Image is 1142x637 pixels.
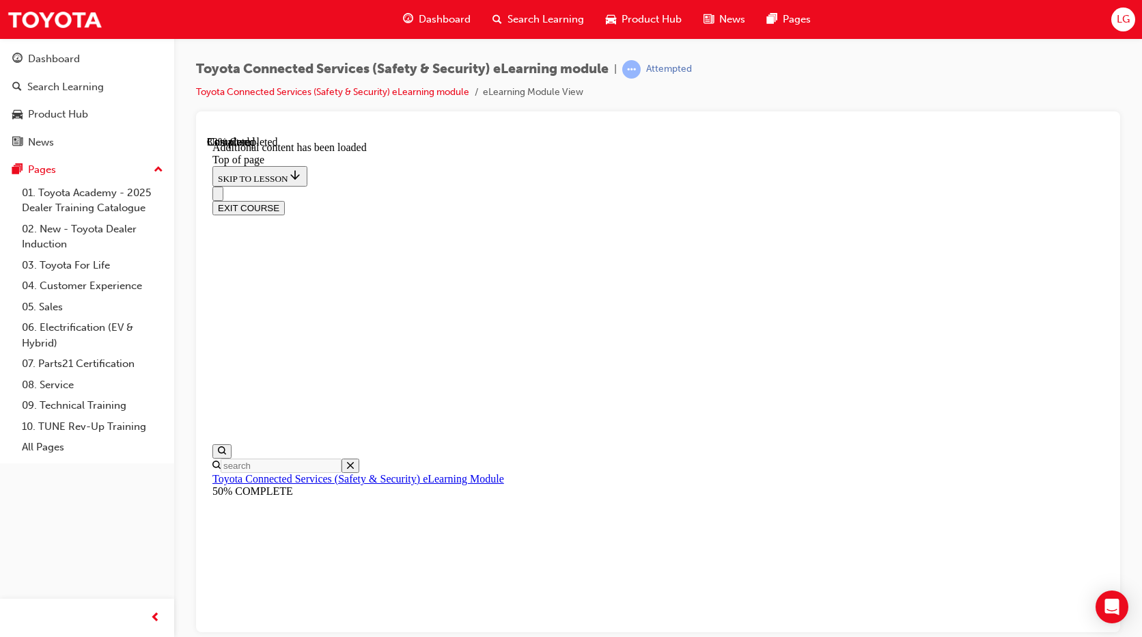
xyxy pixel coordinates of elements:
a: Product Hub [5,102,169,127]
span: News [719,12,745,27]
span: car-icon [606,11,616,28]
a: Toyota Connected Services (Safety & Security) eLearning Module [5,337,297,349]
button: LG [1111,8,1135,31]
span: news-icon [12,137,23,149]
a: Toyota Connected Services (Safety & Security) eLearning module [196,86,469,98]
span: guage-icon [403,11,413,28]
div: Open Intercom Messenger [1096,591,1128,623]
a: 01. Toyota Academy - 2025 Dealer Training Catalogue [16,182,169,219]
a: 07. Parts21 Certification [16,353,169,375]
a: Dashboard [5,46,169,72]
a: news-iconNews [693,5,756,33]
button: Pages [5,157,169,182]
span: search-icon [12,81,22,94]
span: guage-icon [12,53,23,66]
button: EXIT COURSE [5,65,78,79]
span: prev-icon [150,610,161,627]
button: SKIP TO LESSON [5,30,100,51]
div: Top of page [5,18,897,30]
a: News [5,130,169,155]
div: News [28,135,54,150]
a: 08. Service [16,375,169,396]
span: Search Learning [507,12,584,27]
span: pages-icon [767,11,777,28]
span: SKIP TO LESSON [11,38,95,48]
a: 02. New - Toyota Dealer Induction [16,219,169,255]
li: eLearning Module View [483,85,583,100]
a: Search Learning [5,74,169,100]
span: search-icon [492,11,502,28]
a: All Pages [16,437,169,458]
div: Product Hub [28,107,88,122]
a: 05. Sales [16,297,169,318]
div: Additional content has been loaded [5,5,897,18]
div: Attempted [646,63,692,76]
div: Pages [28,162,56,178]
div: Search Learning [27,79,104,95]
span: pages-icon [12,164,23,176]
span: Toyota Connected Services (Safety & Security) eLearning module [196,62,609,77]
div: 50% COMPLETE [5,349,897,362]
button: Open search menu [5,308,25,323]
a: search-iconSearch Learning [482,5,595,33]
div: Dashboard [28,51,80,67]
span: Pages [783,12,811,27]
span: car-icon [12,109,23,121]
span: | [614,62,617,77]
a: 09. Technical Training [16,395,169,416]
span: up-icon [154,161,163,179]
span: news-icon [704,11,714,28]
button: DashboardSearch LearningProduct HubNews [5,44,169,157]
a: 06. Electrification (EV & Hybrid) [16,317,169,353]
span: LG [1117,12,1130,27]
a: car-iconProduct Hub [595,5,693,33]
span: Dashboard [419,12,471,27]
a: 03. Toyota For Life [16,255,169,276]
a: 04. Customer Experience [16,275,169,297]
a: pages-iconPages [756,5,822,33]
span: Product Hub [622,12,682,27]
a: 10. TUNE Rev-Up Training [16,416,169,437]
img: Trak [7,4,102,35]
span: learningRecordVerb_ATTEMPT-icon [622,60,641,79]
a: guage-iconDashboard [392,5,482,33]
button: Close navigation menu [5,51,16,65]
